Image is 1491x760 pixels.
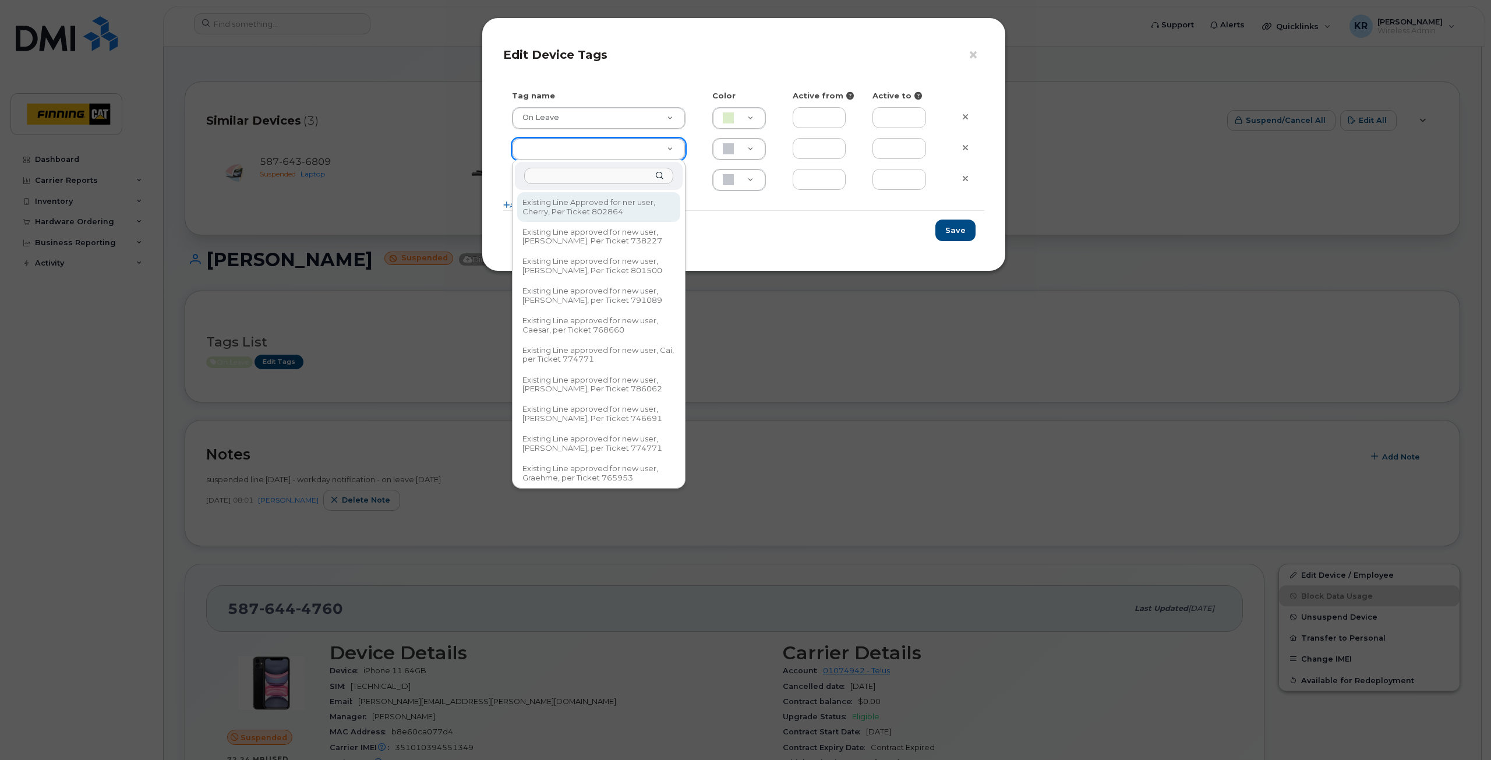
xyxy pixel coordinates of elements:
div: Existing Line approved for new user, [PERSON_NAME], Per Ticket 746691 [518,401,679,428]
div: Existing Line approved for new user, Cai, per Ticket 774771 [518,341,679,369]
div: Existing Line approved for new user, [PERSON_NAME], per Ticket 791089 [518,282,679,309]
div: Existing Line approved for new user, Caesar, per Ticket 768660 [518,312,679,339]
div: Existing Line Approved for ner user, Cherry, Per Ticket 802864 [518,193,679,221]
iframe: Messenger Launcher [1440,709,1482,751]
div: Existing Line approved for new user, [PERSON_NAME], Per Ticket 801500 [518,253,679,280]
div: Existing Line approved for new user, [PERSON_NAME], per Ticket 774771 [518,430,679,457]
div: Existing Line approved for new user, Graehme, per Ticket 765953 [518,459,679,487]
div: Existing Line approved for new user, [PERSON_NAME]. Per Ticket 738227 [518,223,679,250]
div: Existing Line approved for new user, [PERSON_NAME], Per Ticket 786062 [518,371,679,398]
